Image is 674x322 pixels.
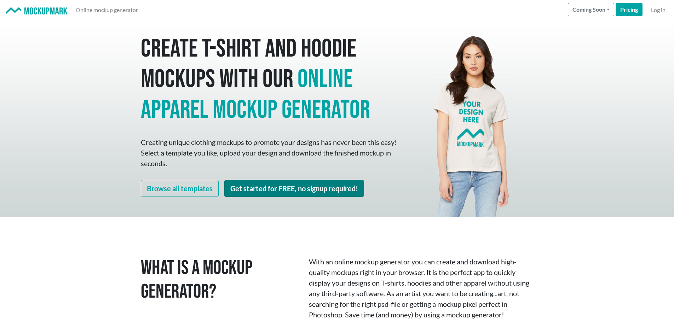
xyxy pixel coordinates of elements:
img: Mockup Mark hero - your design here [428,20,515,217]
a: Online mockup generator [73,3,141,17]
a: Get started for FREE, no signup required! [224,180,364,197]
h1: Create T-shirt and hoodie mockups with our [141,34,399,125]
a: Browse all templates [141,180,219,197]
span: online apparel mockup generator [141,64,370,125]
img: Mockup Mark [6,7,67,15]
p: Creating unique clothing mockups to promote your designs has never been this easy! Select a templ... [141,137,399,169]
a: Pricing [616,3,643,16]
p: With an online mockup generator you can create and download high-quality mockups right in your br... [309,256,534,320]
a: Log in [648,3,668,17]
button: Coming Soon [568,3,614,16]
h1: What is a Mockup Generator? [141,256,298,304]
